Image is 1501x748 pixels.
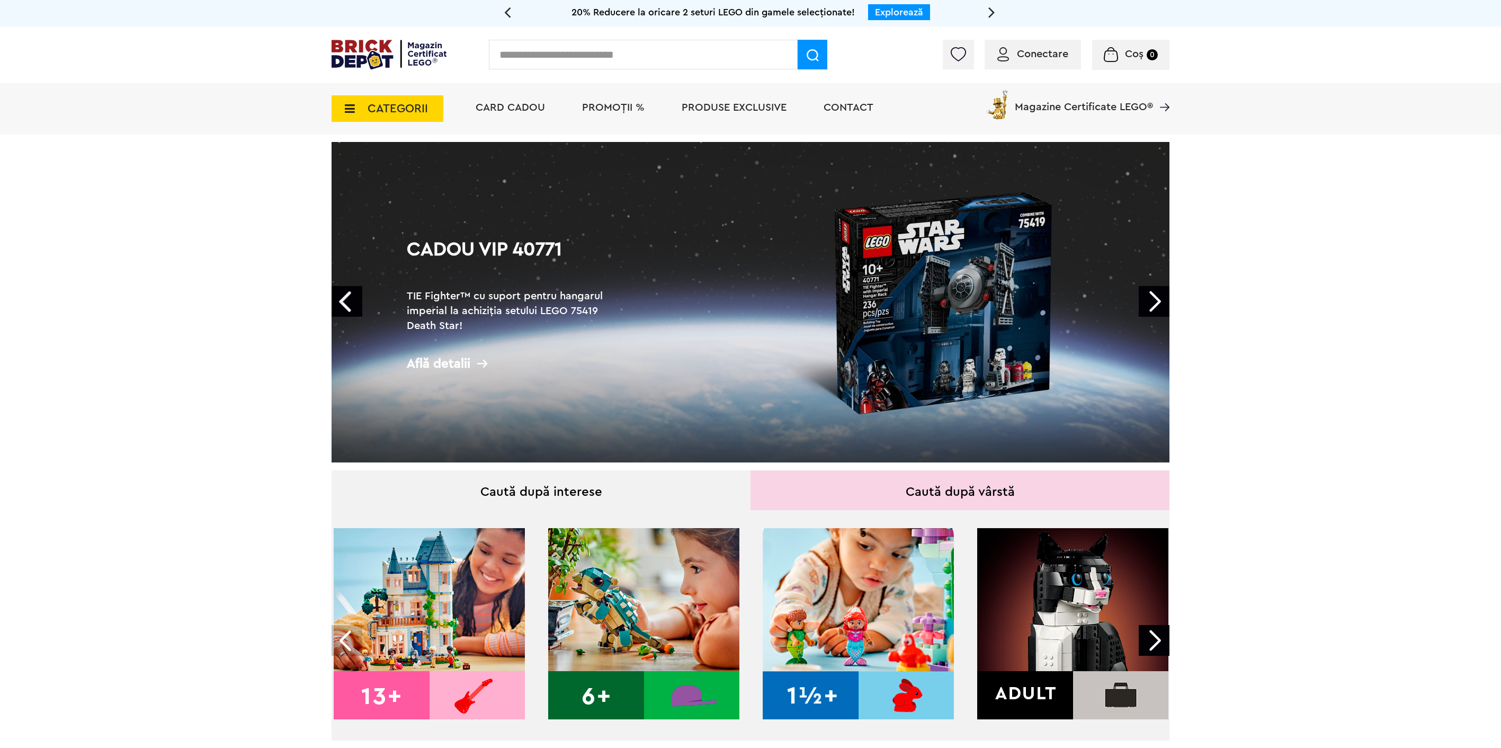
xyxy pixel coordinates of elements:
[1017,49,1068,59] span: Conectare
[332,142,1169,462] a: Cadou VIP 40771TIE Fighter™ cu suport pentru hangarul imperial la achiziția setului LEGO 75419 De...
[571,7,855,17] span: 20% Reducere la oricare 2 seturi LEGO din gamele selecționate!
[824,102,873,113] a: Contact
[334,528,525,719] img: 13+
[332,470,750,510] div: Caută după interese
[1125,49,1143,59] span: Coș
[1139,286,1169,317] a: Next
[1147,49,1158,60] small: 0
[763,528,954,719] img: 1.5+
[407,240,619,278] h1: Cadou VIP 40771
[875,7,923,17] a: Explorează
[548,528,739,719] img: 6+
[682,102,787,113] a: Produse exclusive
[1015,88,1153,112] span: Magazine Certificate LEGO®
[407,357,619,370] div: Află detalii
[332,286,362,317] a: Prev
[977,528,1168,719] img: Adult
[582,102,645,113] a: PROMOȚII %
[407,289,619,333] h2: TIE Fighter™ cu suport pentru hangarul imperial la achiziția setului LEGO 75419 Death Star!
[476,102,545,113] a: Card Cadou
[368,103,428,114] span: CATEGORII
[997,49,1068,59] a: Conectare
[750,470,1169,510] div: Caută după vârstă
[1153,88,1169,99] a: Magazine Certificate LEGO®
